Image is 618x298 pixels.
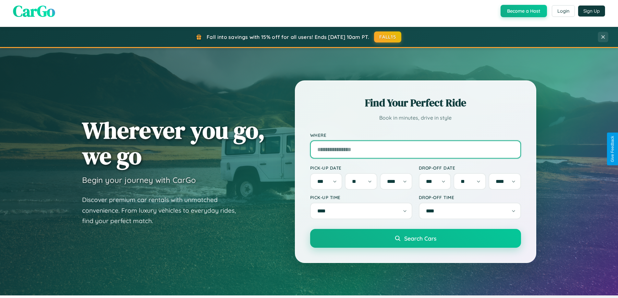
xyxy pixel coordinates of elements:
button: FALL15 [374,31,401,42]
h2: Find Your Perfect Ride [310,96,521,110]
h3: Begin your journey with CarGo [82,175,196,185]
p: Discover premium car rentals with unmatched convenience. From luxury vehicles to everyday rides, ... [82,195,244,226]
span: CarGo [13,0,55,22]
span: Search Cars [404,235,436,242]
label: Pick-up Date [310,165,412,171]
button: Search Cars [310,229,521,248]
div: Give Feedback [610,136,615,162]
label: Drop-off Date [419,165,521,171]
label: Where [310,132,521,138]
span: Fall into savings with 15% off for all users! Ends [DATE] 10am PT. [207,34,369,40]
p: Book in minutes, drive in style [310,113,521,123]
label: Pick-up Time [310,195,412,200]
button: Sign Up [578,6,605,17]
button: Login [552,5,575,17]
h1: Wherever you go, we go [82,117,265,169]
label: Drop-off Time [419,195,521,200]
button: Become a Host [501,5,547,17]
